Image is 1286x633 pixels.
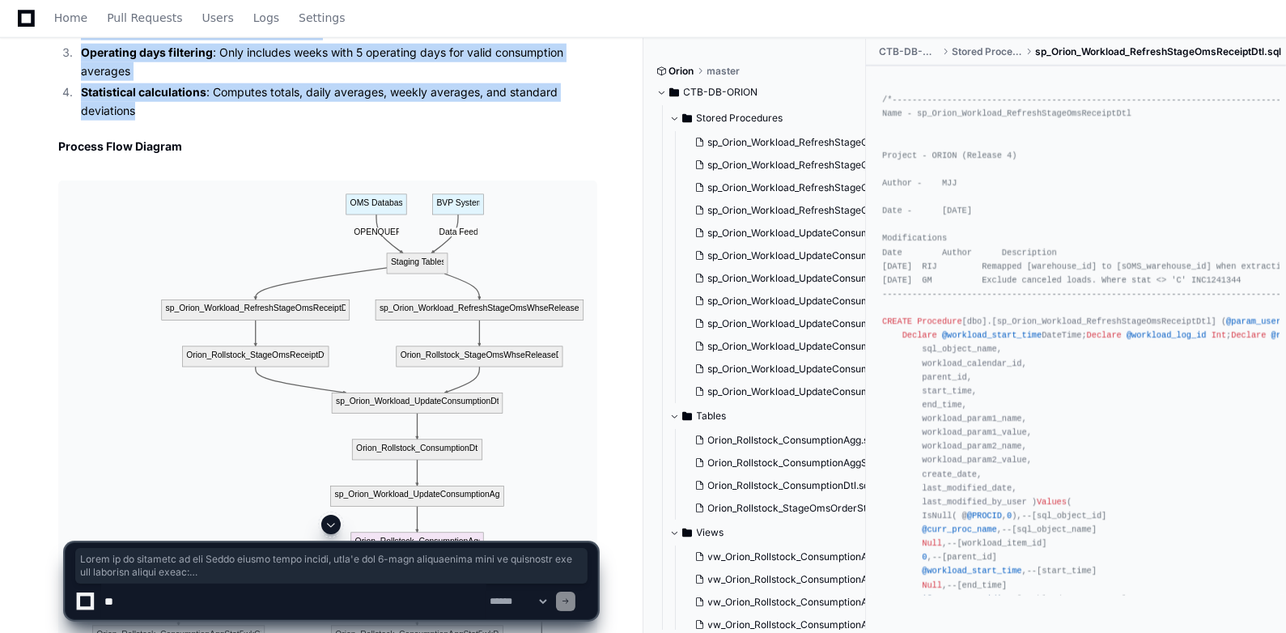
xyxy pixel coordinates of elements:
[81,85,206,99] strong: Statistical calculations
[879,45,939,58] span: CTB-DB-ORION
[708,272,984,285] span: sp_Orion_Workload_UpdateConsumptionAggStat26wkCY.sql
[708,295,984,308] span: sp_Orion_Workload_UpdateConsumptionAggStat52wkCY.sql
[952,45,1022,58] span: Stored Procedures
[669,65,694,78] span: Orion
[708,502,915,515] span: Orion_Rollstock_StageOmsOrderStatusDtl.sql
[689,290,871,312] button: sp_Orion_Workload_UpdateConsumptionAggStat52wkCY.sql
[76,44,597,81] li: : Only includes weeks with 5 operating days for valid consumption averages
[1231,330,1266,340] span: Declare
[708,249,982,262] span: sp_Orion_Workload_UpdateConsumptionAggStat13wkPY.sql
[80,553,583,579] span: Lorem ip do sitametc ad eli Seddo eiusmo tempo incidi, utla'e dol 6-magn aliquaenima mini ve quis...
[708,159,967,172] span: sp_Orion_Workload_RefreshStageOmsOrderStatusDtl.sql
[689,199,871,222] button: sp_Orion_Workload_RefreshStageOmsWhseReleaseDtl.sql
[684,86,758,99] span: CTB-DB-ORION
[707,65,741,78] span: master
[689,474,871,497] button: Orion_Rollstock_ConsumptionDtl.sql
[202,13,234,23] span: Users
[708,204,974,217] span: sp_Orion_Workload_RefreshStageOmsWhseReleaseDtl.sql
[708,385,936,398] span: sp_Orion_Workload_UpdateConsumptionDtlDC.sql
[708,340,978,353] span: sp_Orion_Workload_UpdateConsumptionAggStat5wkPY.sql
[689,176,871,199] button: sp_Orion_Workload_RefreshStageOmsReceiptDtl.sql
[942,330,1042,340] span: @workload_start_time
[882,316,912,326] span: CREATE
[689,312,871,335] button: sp_Orion_Workload_UpdateConsumptionAggStat5wkCY.sql
[76,83,597,121] li: : Computes totals, daily averages, weekly averages, and standard deviations
[967,511,1002,520] span: @PROCID
[1087,330,1122,340] span: Declare
[689,154,871,176] button: sp_Orion_Workload_RefreshStageOmsOrderStatusDtl.sql
[1127,330,1207,340] span: @workload_log_id
[708,457,935,469] span: Orion_Rollstock_ConsumptionAggStat52wkCY.sql
[689,452,871,474] button: Orion_Rollstock_ConsumptionAggStat52wkCY.sql
[689,497,871,520] button: Orion_Rollstock_StageOmsOrderStatusDtl.sql
[689,244,871,267] button: sp_Orion_Workload_UpdateConsumptionAggStat13wkPY.sql
[708,363,922,376] span: sp_Orion_Workload_UpdateConsumptionDtl.sql
[689,358,871,380] button: sp_Orion_Workload_UpdateConsumptionDtl.sql
[697,112,783,125] span: Stored Procedures
[1212,330,1226,340] span: Int
[682,108,692,128] svg: Directory
[1007,511,1012,520] span: 0
[54,13,87,23] span: Home
[669,83,679,102] svg: Directory
[902,330,937,340] span: Declare
[689,267,871,290] button: sp_Orion_Workload_UpdateConsumptionAggStat26wkCY.sql
[669,105,868,131] button: Stored Procedures
[253,13,279,23] span: Logs
[708,479,872,492] span: Orion_Rollstock_ConsumptionDtl.sql
[708,227,927,240] span: sp_Orion_Workload_UpdateConsumptionAgg.sql
[689,380,871,403] button: sp_Orion_Workload_UpdateConsumptionDtlDC.sql
[669,403,868,429] button: Tables
[58,138,597,155] h2: Process Flow Diagram
[689,335,871,358] button: sp_Orion_Workload_UpdateConsumptionAggStat5wkPY.sql
[689,222,871,244] button: sp_Orion_Workload_UpdateConsumptionAgg.sql
[1035,45,1281,58] span: sp_Orion_Workload_RefreshStageOmsReceiptDtl.sql
[708,181,946,194] span: sp_Orion_Workload_RefreshStageOmsReceiptDtl.sql
[917,316,961,326] span: Procedure
[656,79,855,105] button: CTB-DB-ORION
[689,131,871,154] button: sp_Orion_Workload_RefreshStageOmsInventDtl.sql
[708,317,978,330] span: sp_Orion_Workload_UpdateConsumptionAggStat5wkCY.sql
[708,136,940,149] span: sp_Orion_Workload_RefreshStageOmsInventDtl.sql
[299,13,345,23] span: Settings
[107,13,182,23] span: Pull Requests
[1037,497,1067,507] span: Values
[682,406,692,426] svg: Directory
[697,410,727,423] span: Tables
[81,45,213,59] strong: Operating days filtering
[708,434,877,447] span: Orion_Rollstock_ConsumptionAgg.sql
[1022,511,1107,520] span: --[sql_object_id]
[689,429,871,452] button: Orion_Rollstock_ConsumptionAgg.sql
